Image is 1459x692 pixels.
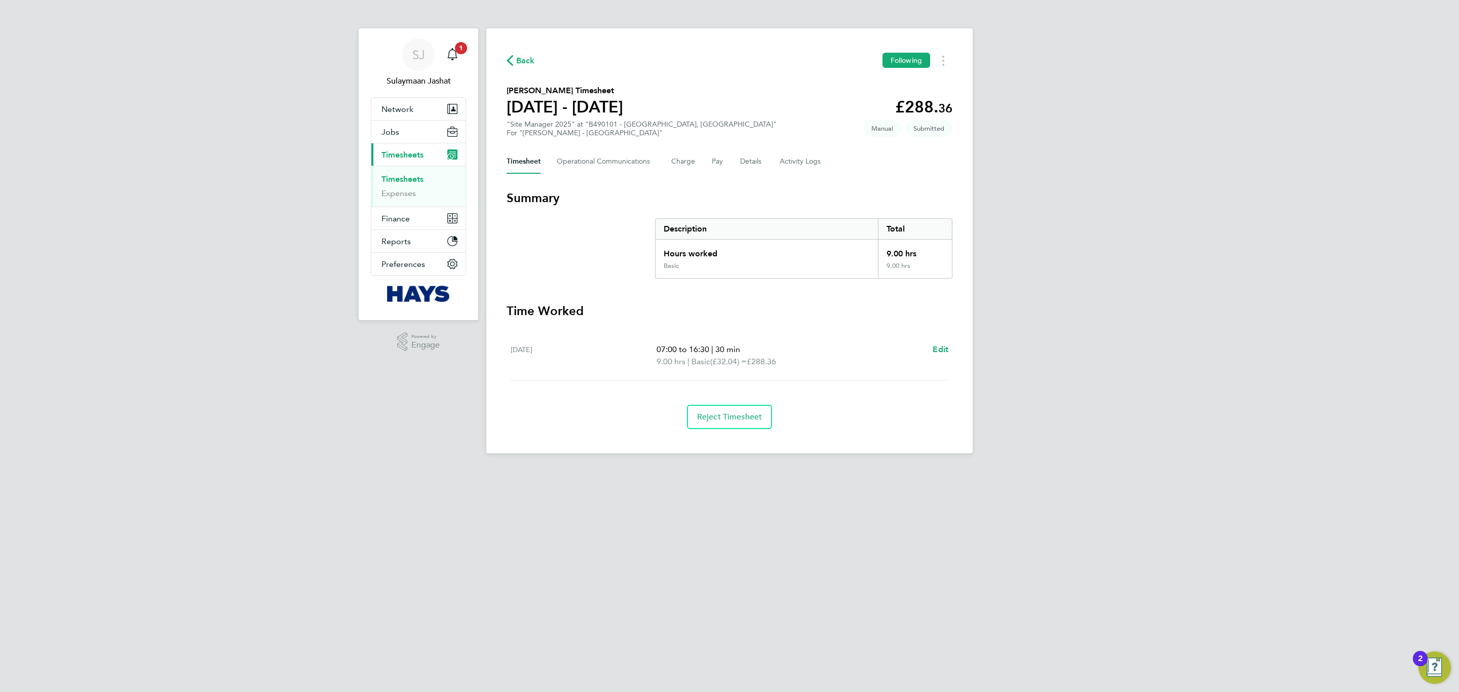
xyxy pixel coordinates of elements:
button: Following [882,53,930,68]
button: Details [740,149,763,174]
span: Back [516,55,535,67]
button: Charge [671,149,696,174]
button: Open Resource Center, 2 new notifications [1418,651,1451,684]
div: 9.00 hrs [878,240,952,262]
img: hays-logo-retina.png [387,286,450,302]
div: 9.00 hrs [878,262,952,278]
span: 9.00 hrs [657,357,685,366]
span: £288.36 [747,357,776,366]
span: | [687,357,689,366]
div: 2 [1418,659,1423,672]
span: This timesheet is Submitted. [905,120,952,137]
span: SJ [412,48,425,61]
span: Timesheets [381,150,424,160]
span: Engage [411,341,440,350]
h3: Time Worked [507,303,952,319]
h2: [PERSON_NAME] Timesheet [507,85,623,97]
button: Reports [371,230,466,252]
a: Expenses [381,188,416,198]
button: Timesheets [371,143,466,166]
div: For "[PERSON_NAME] - [GEOGRAPHIC_DATA]" [507,129,777,137]
span: (£32.04) = [710,357,747,366]
h3: Summary [507,190,952,206]
span: Following [891,56,922,65]
div: Total [878,219,952,239]
button: Reject Timesheet [687,405,773,429]
button: Preferences [371,253,466,275]
button: Timesheets Menu [934,53,952,68]
span: Reports [381,237,411,246]
h1: [DATE] - [DATE] [507,97,623,117]
a: SJSulaymaan Jashat [371,39,466,87]
div: [DATE] [511,343,657,368]
span: This timesheet was manually created. [863,120,901,137]
span: 07:00 to 16:30 [657,344,709,354]
section: Timesheet [507,190,952,429]
nav: Main navigation [359,28,478,320]
button: Jobs [371,121,466,143]
a: Timesheets [381,174,424,184]
div: "Site Manager 2025" at "B490101 - [GEOGRAPHIC_DATA], [GEOGRAPHIC_DATA]" [507,120,777,137]
app-decimal: £288. [895,97,952,117]
span: Jobs [381,127,399,137]
button: Finance [371,207,466,229]
span: 1 [455,42,467,54]
div: Description [656,219,878,239]
span: Reject Timesheet [697,412,762,422]
div: Basic [664,262,679,270]
button: Activity Logs [780,149,822,174]
span: Basic [692,356,710,368]
span: Finance [381,214,410,223]
a: Edit [933,343,948,356]
button: Timesheet [507,149,541,174]
span: Edit [933,344,948,354]
button: Operational Communications [557,149,655,174]
span: 30 min [715,344,740,354]
button: Back [507,54,535,67]
span: 36 [938,101,952,116]
span: Preferences [381,259,425,269]
a: 1 [442,39,463,71]
span: Network [381,104,413,114]
span: | [711,344,713,354]
button: Network [371,98,466,120]
span: Powered by [411,332,440,341]
a: Powered byEngage [397,332,440,352]
span: Sulaymaan Jashat [371,75,466,87]
div: Timesheets [371,166,466,207]
button: Pay [712,149,724,174]
div: Summary [655,218,952,279]
a: Go to home page [371,286,466,302]
div: Hours worked [656,240,878,262]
